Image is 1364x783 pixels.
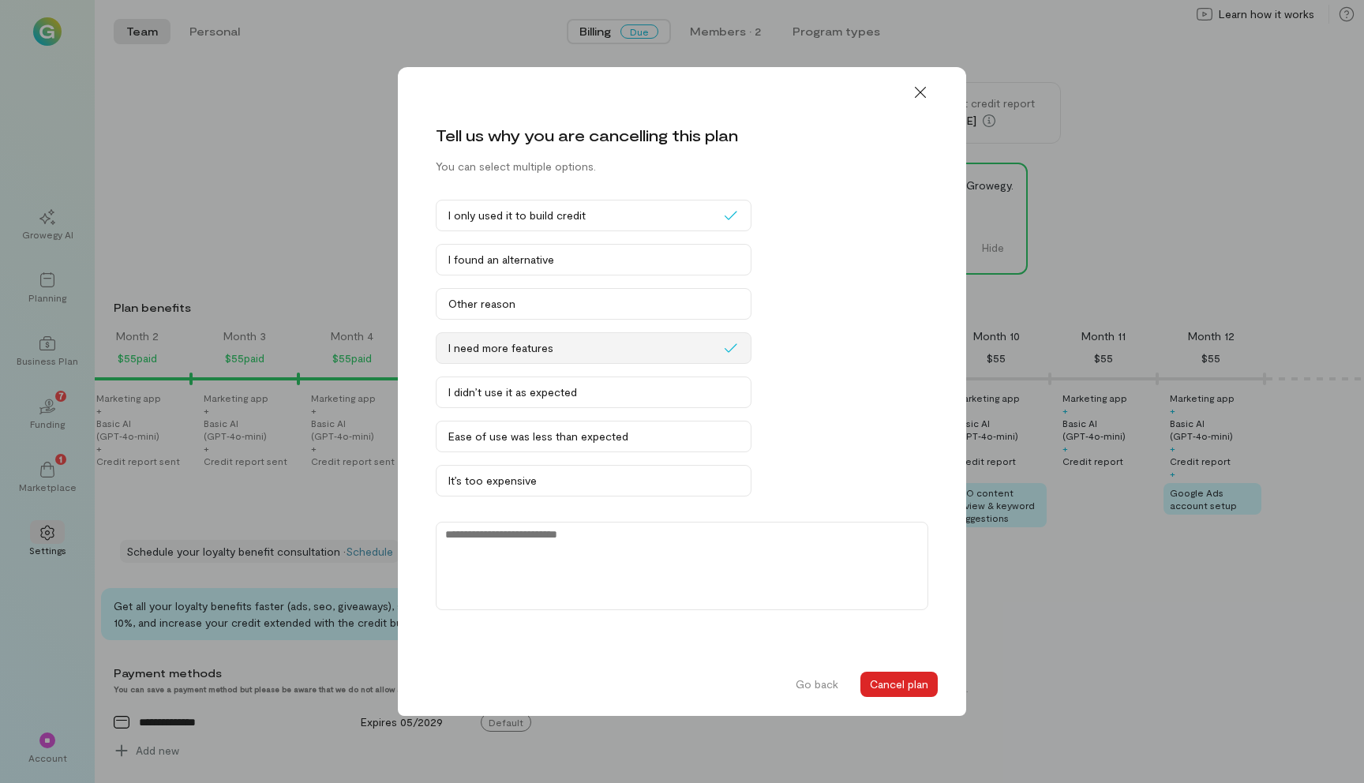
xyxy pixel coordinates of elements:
[860,672,938,697] button: Cancel plan
[436,244,751,275] button: I found an alternative
[436,159,596,174] div: You can select multiple options.
[436,288,751,320] button: Other reason
[448,252,739,268] div: I found an alternative
[436,200,751,231] button: I only used it to build credit
[448,473,739,489] div: It’s too expensive
[786,672,848,697] button: Go back
[448,208,723,223] div: I only used it to build credit
[448,340,723,356] div: I need more features
[436,332,751,364] button: I need more features
[436,377,751,408] button: I didn’t use it as expected
[436,124,738,146] div: Tell us why you are cancelling this plan
[448,429,739,444] div: Ease of use was less than expected
[448,296,739,312] div: Other reason
[436,421,751,452] button: Ease of use was less than expected
[436,465,751,496] button: It’s too expensive
[448,384,739,400] div: I didn’t use it as expected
